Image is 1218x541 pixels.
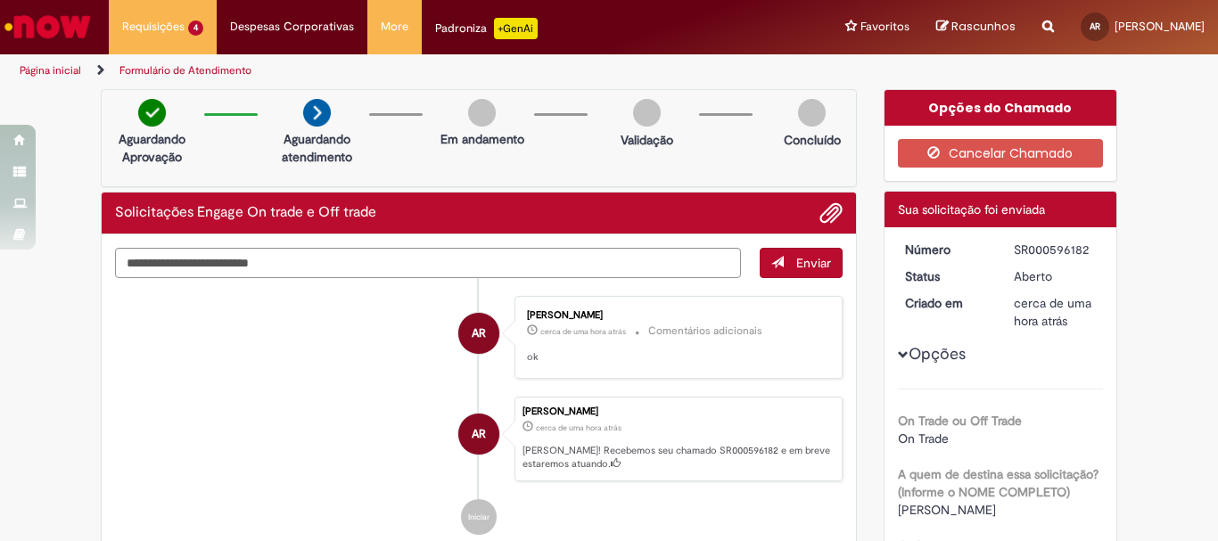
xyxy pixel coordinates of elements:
textarea: Digite sua mensagem aqui... [115,248,741,278]
time: 01/10/2025 10:05:17 [1014,295,1091,329]
span: 4 [188,20,203,36]
span: cerca de uma hora atrás [540,326,626,337]
ul: Trilhas de página [13,54,799,87]
div: [PERSON_NAME] [527,310,824,321]
div: Opções do Chamado [885,90,1117,126]
span: Enviar [796,255,831,271]
p: +GenAi [494,18,538,39]
div: [PERSON_NAME] [523,406,833,417]
span: Rascunhos [951,18,1016,35]
div: Aberto [1014,267,1097,285]
small: Comentários adicionais [648,324,762,339]
span: cerca de uma hora atrás [536,422,621,433]
p: Concluído [784,131,841,149]
span: More [381,18,408,36]
b: On Trade ou Off Trade [898,413,1022,429]
time: 01/10/2025 10:05:17 [536,422,621,433]
span: AR [472,413,486,455]
a: Página inicial [20,63,81,78]
span: Despesas Corporativas [230,18,354,36]
p: ok [527,350,824,365]
div: 01/10/2025 10:05:17 [1014,294,1097,330]
span: [PERSON_NAME] [1115,19,1205,34]
p: [PERSON_NAME]! Recebemos seu chamado SR000596182 e em breve estaremos atuando. [523,444,833,471]
p: Aguardando Aprovação [109,130,195,166]
button: Adicionar anexos [819,201,843,225]
dt: Número [892,241,1001,258]
p: Em andamento [440,130,524,148]
img: check-circle-green.png [138,99,166,127]
div: Adriel Ferreira Reis [458,414,499,455]
b: A quem de destina essa solicitação? (Informe o NOME COMPLETO) [898,466,1099,500]
span: [PERSON_NAME] [898,502,996,518]
img: img-circle-grey.png [798,99,826,127]
li: Adriel Ferreira Reis [115,397,843,482]
button: Cancelar Chamado [898,139,1104,168]
span: Sua solicitação foi enviada [898,201,1045,217]
p: Aguardando atendimento [274,130,360,166]
h2: Solicitações Engage On trade e Off trade Histórico de tíquete [115,205,376,221]
img: ServiceNow [2,9,94,45]
span: Favoritos [860,18,909,36]
div: SR000596182 [1014,241,1097,258]
dt: Status [892,267,1001,285]
img: img-circle-grey.png [468,99,496,127]
span: AR [472,312,486,355]
img: arrow-next.png [303,99,331,127]
span: Requisições [122,18,185,36]
a: Formulário de Atendimento [119,63,251,78]
img: img-circle-grey.png [633,99,661,127]
span: On Trade [898,430,949,447]
button: Enviar [760,248,843,278]
div: Adriel Ferreira Reis [458,313,499,354]
time: 01/10/2025 10:10:28 [540,326,626,337]
a: Rascunhos [936,19,1016,36]
span: cerca de uma hora atrás [1014,295,1091,329]
div: Padroniza [435,18,538,39]
dt: Criado em [892,294,1001,312]
span: AR [1090,20,1100,32]
p: Validação [621,131,673,149]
